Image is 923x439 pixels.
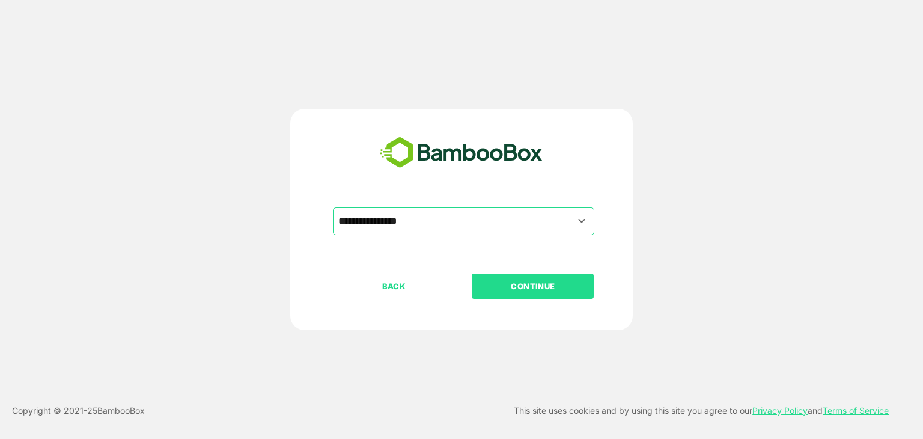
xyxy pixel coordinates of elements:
button: CONTINUE [472,274,594,299]
a: Privacy Policy [752,405,808,416]
a: Terms of Service [823,405,889,416]
button: Open [574,213,590,229]
p: CONTINUE [473,280,593,293]
p: Copyright © 2021- 25 BambooBox [12,404,145,418]
button: BACK [333,274,455,299]
p: BACK [334,280,454,293]
p: This site uses cookies and by using this site you agree to our and [514,404,889,418]
img: bamboobox [373,133,549,173]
